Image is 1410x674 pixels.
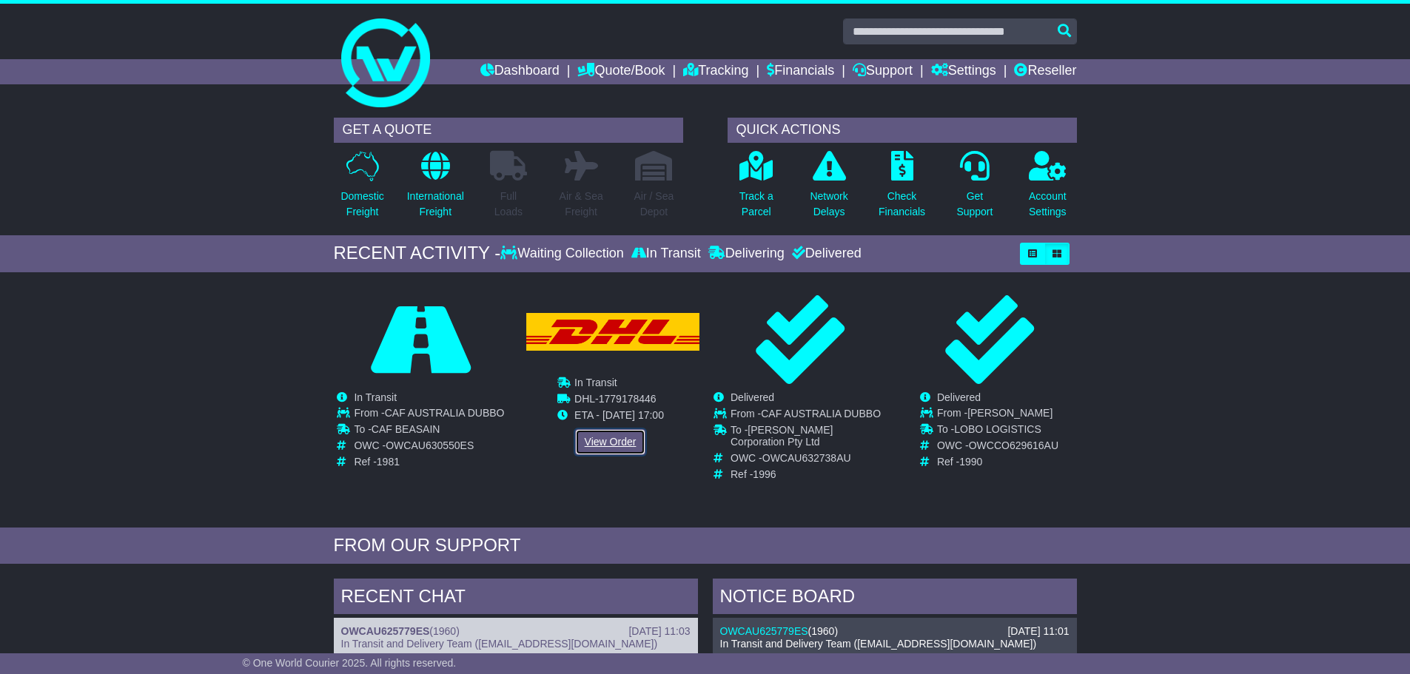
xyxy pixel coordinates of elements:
[406,150,465,228] a: InternationalFreight
[728,118,1077,143] div: QUICK ACTIONS
[937,439,1058,456] td: OWC -
[334,535,1077,556] div: FROM OUR SUPPORT
[956,189,993,220] p: Get Support
[937,391,981,403] span: Delivered
[526,313,699,351] img: DHL.png
[683,59,748,84] a: Tracking
[334,243,501,264] div: RECENT ACTIVITY -
[340,150,384,228] a: DomesticFreight
[853,59,913,84] a: Support
[354,391,397,403] span: In Transit
[1014,59,1076,84] a: Reseller
[810,189,847,220] p: Network Delays
[334,579,698,619] div: RECENT CHAT
[407,189,464,220] p: International Freight
[878,150,926,228] a: CheckFinancials
[243,657,457,669] span: © One World Courier 2025. All rights reserved.
[705,246,788,262] div: Delivering
[720,638,1037,650] span: In Transit and Delivery Team ([EMAIL_ADDRESS][DOMAIN_NAME])
[956,150,993,228] a: GetSupport
[575,429,646,455] a: View Order
[385,407,505,419] span: CAF AUSTRALIA DUBBO
[954,423,1041,435] span: LOBO LOGISTICS
[1007,625,1069,638] div: [DATE] 11:01
[628,246,705,262] div: In Transit
[574,408,664,420] span: ETA - [DATE] 17:00
[969,439,1058,451] span: OWCCO629616AU
[809,150,848,228] a: NetworkDelays
[937,423,1058,439] td: To -
[1029,189,1067,220] p: Account Settings
[731,423,833,448] span: [PERSON_NAME] Corporation Pty Ltd
[937,456,1058,468] td: Ref -
[713,579,1077,619] div: NOTICE BOARD
[753,468,776,480] span: 1996
[354,456,504,468] td: Ref -
[341,625,691,638] div: ( )
[341,638,658,650] span: In Transit and Delivery Team ([EMAIL_ADDRESS][DOMAIN_NAME])
[354,407,504,423] td: From -
[560,189,603,220] p: Air & Sea Freight
[574,392,595,404] span: DHL
[577,59,665,84] a: Quote/Book
[1028,150,1067,228] a: AccountSettings
[372,423,440,435] span: CAF BEASAIN
[500,246,627,262] div: Waiting Collection
[634,189,674,220] p: Air / Sea Depot
[574,392,664,408] td: -
[574,377,617,388] span: In Transit
[931,59,996,84] a: Settings
[761,407,881,419] span: CAF AUSTRALIA DUBBO
[720,625,808,637] a: OWCAU625779ES
[720,625,1070,638] div: ( )
[377,456,400,468] span: 1981
[739,150,774,228] a: Track aParcel
[739,189,773,220] p: Track a Parcel
[341,625,430,637] a: OWCAU625779ES
[628,625,690,638] div: [DATE] 11:03
[490,189,527,220] p: Full Loads
[340,189,383,220] p: Domestic Freight
[433,625,456,637] span: 1960
[788,246,862,262] div: Delivered
[731,452,887,468] td: OWC -
[767,59,834,84] a: Financials
[386,439,474,451] span: OWCAU630550ES
[762,452,850,464] span: OWCAU632738AU
[731,423,887,452] td: To -
[598,392,656,404] span: 1779178446
[334,118,683,143] div: GET A QUOTE
[937,407,1058,423] td: From -
[480,59,560,84] a: Dashboard
[354,423,504,439] td: To -
[879,189,925,220] p: Check Financials
[967,407,1053,419] span: [PERSON_NAME]
[811,625,834,637] span: 1960
[959,456,982,468] span: 1990
[731,468,887,481] td: Ref -
[731,391,774,403] span: Delivered
[731,407,887,423] td: From -
[354,439,504,456] td: OWC -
